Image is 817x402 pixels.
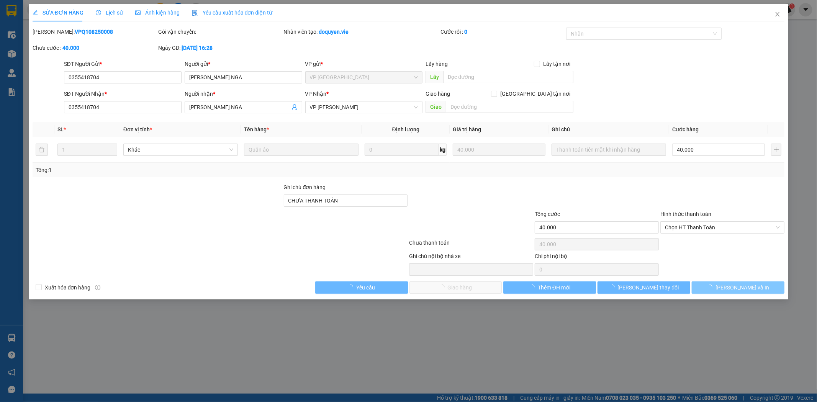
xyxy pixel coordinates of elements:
label: Ghi chú đơn hàng [284,184,326,190]
input: 0 [453,144,545,156]
button: Giao hàng [409,281,502,294]
span: Lấy hàng [426,61,448,67]
span: close [774,11,781,17]
span: Ảnh kiện hàng [135,10,180,16]
button: plus [771,144,781,156]
div: Nhân viên tạo: [284,28,439,36]
div: Ghi chú nội bộ nhà xe [409,252,533,263]
div: Tổng: 1 [36,166,315,174]
span: Chọn HT Thanh Toán [665,222,780,233]
button: [PERSON_NAME] và In [692,281,784,294]
div: Người nhận [185,90,302,98]
input: Ghi Chú [552,144,666,156]
div: SĐT Người Gửi [64,60,182,68]
span: VP Vũng Tàu [310,101,418,113]
span: Giao [426,101,446,113]
span: info-circle [95,285,100,290]
span: VP Nhận [305,91,327,97]
span: SỬA ĐƠN HÀNG [33,10,84,16]
span: loading [348,284,356,290]
button: Thêm ĐH mới [503,281,596,294]
div: [PERSON_NAME]: [33,28,157,36]
button: Yêu cầu [315,281,408,294]
span: Lấy [426,71,443,83]
span: Tên hàng [244,126,269,132]
div: Cước rồi : [440,28,565,36]
span: Cước hàng [672,126,699,132]
label: Hình thức thanh toán [660,211,711,217]
b: 40.000 [62,45,79,51]
span: picture [135,10,141,15]
input: Dọc đường [446,101,573,113]
span: Lịch sử [96,10,123,16]
div: Ngày GD: [158,44,282,52]
span: edit [33,10,38,15]
span: kg [439,144,447,156]
span: Giao hàng [426,91,450,97]
span: [PERSON_NAME] thay đổi [618,283,679,292]
span: Giá trị hàng [453,126,481,132]
div: Chưa cước : [33,44,157,52]
span: Khác [128,144,233,155]
span: Đơn vị tính [123,126,152,132]
div: Người gửi [185,60,302,68]
div: Gói vận chuyển: [158,28,282,36]
b: 0 [464,29,467,35]
b: [DATE] 16:28 [182,45,213,51]
span: Thêm ĐH mới [538,283,570,292]
span: clock-circle [96,10,101,15]
span: loading [609,284,618,290]
span: Tổng cước [535,211,560,217]
span: user-add [291,104,298,110]
button: delete [36,144,48,156]
span: Lấy tận nơi [540,60,573,68]
span: [GEOGRAPHIC_DATA] tận nơi [497,90,573,98]
th: Ghi chú [548,122,669,137]
input: Ghi chú đơn hàng [284,194,408,207]
b: doquyen.vie [319,29,349,35]
span: Yêu cầu [356,283,375,292]
span: Xuất hóa đơn hàng [42,283,94,292]
b: VPQ108250008 [75,29,113,35]
span: VP Quận 1 [310,72,418,83]
div: SĐT Người Nhận [64,90,182,98]
span: Yêu cầu xuất hóa đơn điện tử [192,10,273,16]
input: VD: Bàn, Ghế [244,144,359,156]
span: [PERSON_NAME] và In [715,283,769,292]
button: Close [767,4,788,25]
input: Dọc đường [443,71,573,83]
span: loading [529,284,538,290]
button: [PERSON_NAME] thay đổi [598,281,690,294]
img: icon [192,10,198,16]
div: Chi phí nội bộ [535,252,659,263]
span: loading [707,284,715,290]
div: VP gửi [305,60,423,68]
span: SL [57,126,64,132]
span: Định lượng [392,126,419,132]
div: Chưa thanh toán [409,239,534,252]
